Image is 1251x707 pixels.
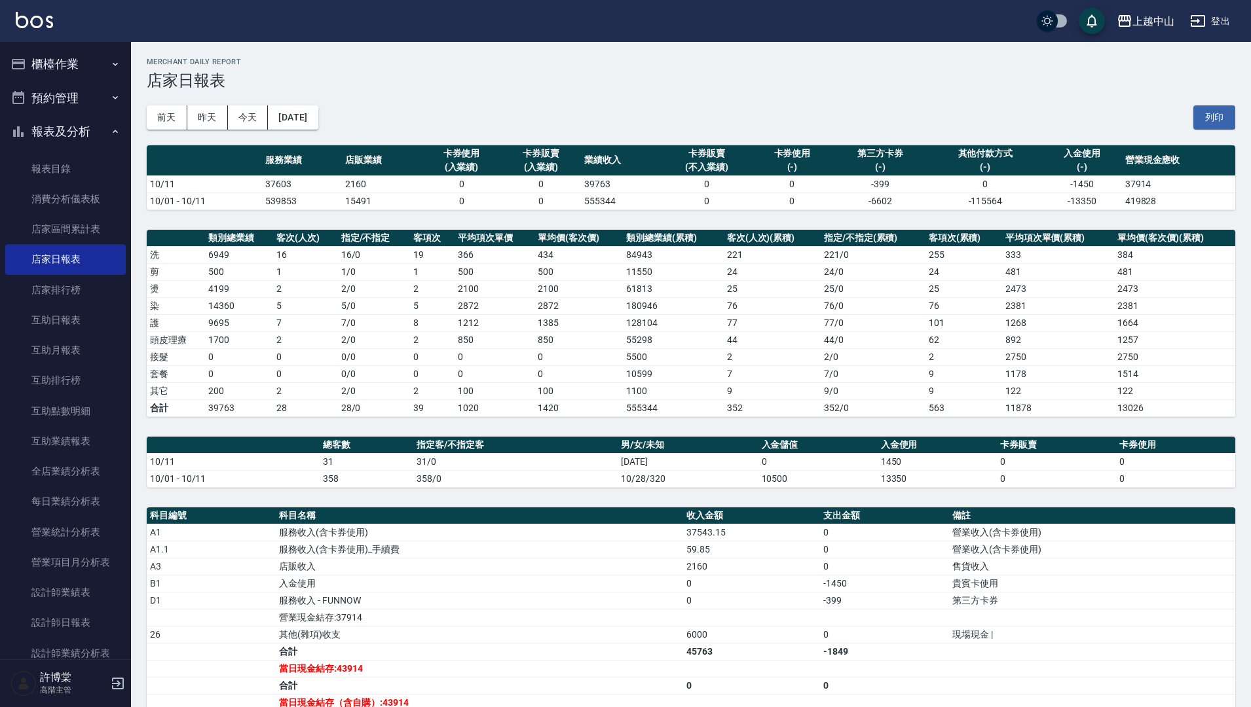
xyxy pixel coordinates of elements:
[925,230,1002,247] th: 客項次(累積)
[756,160,829,174] div: (-)
[147,105,187,130] button: 前天
[205,399,273,416] td: 39763
[1079,8,1105,34] button: save
[147,437,1235,488] table: a dense table
[534,280,623,297] td: 2100
[413,437,618,454] th: 指定客/不指定客
[410,230,455,247] th: 客項次
[276,677,683,694] td: 合計
[5,577,126,607] a: 設計師業績表
[16,12,53,28] img: Logo
[5,638,126,668] a: 設計師業績分析表
[205,280,273,297] td: 4199
[534,263,623,280] td: 500
[835,160,925,174] div: (-)
[262,145,342,176] th: 服務業績
[534,365,623,382] td: 0
[623,399,723,416] td: 555344
[623,280,723,297] td: 61813
[338,331,411,348] td: 2 / 0
[338,246,411,263] td: 16 / 0
[268,105,318,130] button: [DATE]
[724,399,821,416] td: 352
[1002,314,1115,331] td: 1268
[661,175,753,192] td: 0
[504,160,578,174] div: (入業績)
[623,297,723,314] td: 180946
[410,348,455,365] td: 0
[338,382,411,399] td: 2 / 0
[147,399,205,416] td: 合計
[147,192,262,209] td: 10/01 - 10/11
[504,147,578,160] div: 卡券販賣
[276,626,683,643] td: 其他(雜項)收支
[410,382,455,399] td: 2
[205,365,273,382] td: 0
[40,671,107,684] h5: 許博棠
[410,263,455,280] td: 1
[581,192,661,209] td: 555344
[273,348,338,365] td: 0
[534,246,623,263] td: 434
[821,365,925,382] td: 7 / 0
[410,297,455,314] td: 5
[618,437,758,454] th: 男/女/未知
[925,280,1002,297] td: 25
[1114,382,1235,399] td: 122
[925,263,1002,280] td: 24
[758,470,878,487] td: 10500
[949,592,1235,609] td: 第三方卡券
[1002,263,1115,280] td: 481
[534,331,623,348] td: 850
[925,348,1002,365] td: 2
[1002,280,1115,297] td: 2473
[410,365,455,382] td: 0
[342,192,422,209] td: 15491
[724,230,821,247] th: 客次(人次)(累積)
[425,160,498,174] div: (入業績)
[205,230,273,247] th: 類別總業績
[147,470,320,487] td: 10/01 - 10/11
[338,230,411,247] th: 指定/不指定
[1045,160,1119,174] div: (-)
[724,297,821,314] td: 76
[1111,8,1180,35] button: 上越中山
[276,575,683,592] td: 入金使用
[413,470,618,487] td: 358/0
[724,314,821,331] td: 77
[455,331,534,348] td: 850
[501,192,581,209] td: 0
[338,365,411,382] td: 0 / 0
[878,470,997,487] td: 13350
[683,677,820,694] td: 0
[455,246,534,263] td: 366
[147,314,205,331] td: 護
[821,280,925,297] td: 25 / 0
[5,47,126,81] button: 櫃檯作業
[410,246,455,263] td: 19
[724,331,821,348] td: 44
[422,192,502,209] td: 0
[820,507,949,524] th: 支出金額
[228,105,269,130] button: 今天
[724,263,821,280] td: 24
[10,670,37,697] img: Person
[683,626,820,643] td: 6000
[273,331,338,348] td: 2
[835,147,925,160] div: 第三方卡券
[929,175,1042,192] td: 0
[5,275,126,305] a: 店家排行榜
[821,399,925,416] td: 352/0
[410,399,455,416] td: 39
[997,437,1116,454] th: 卡券販賣
[821,314,925,331] td: 77 / 0
[338,297,411,314] td: 5 / 0
[147,382,205,399] td: 其它
[147,71,1235,90] h3: 店家日報表
[949,541,1235,558] td: 營業收入(含卡券使用)
[1114,263,1235,280] td: 481
[683,541,820,558] td: 59.85
[276,524,683,541] td: 服務收入(含卡券使用)
[5,244,126,274] a: 店家日報表
[618,470,758,487] td: 10/28/320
